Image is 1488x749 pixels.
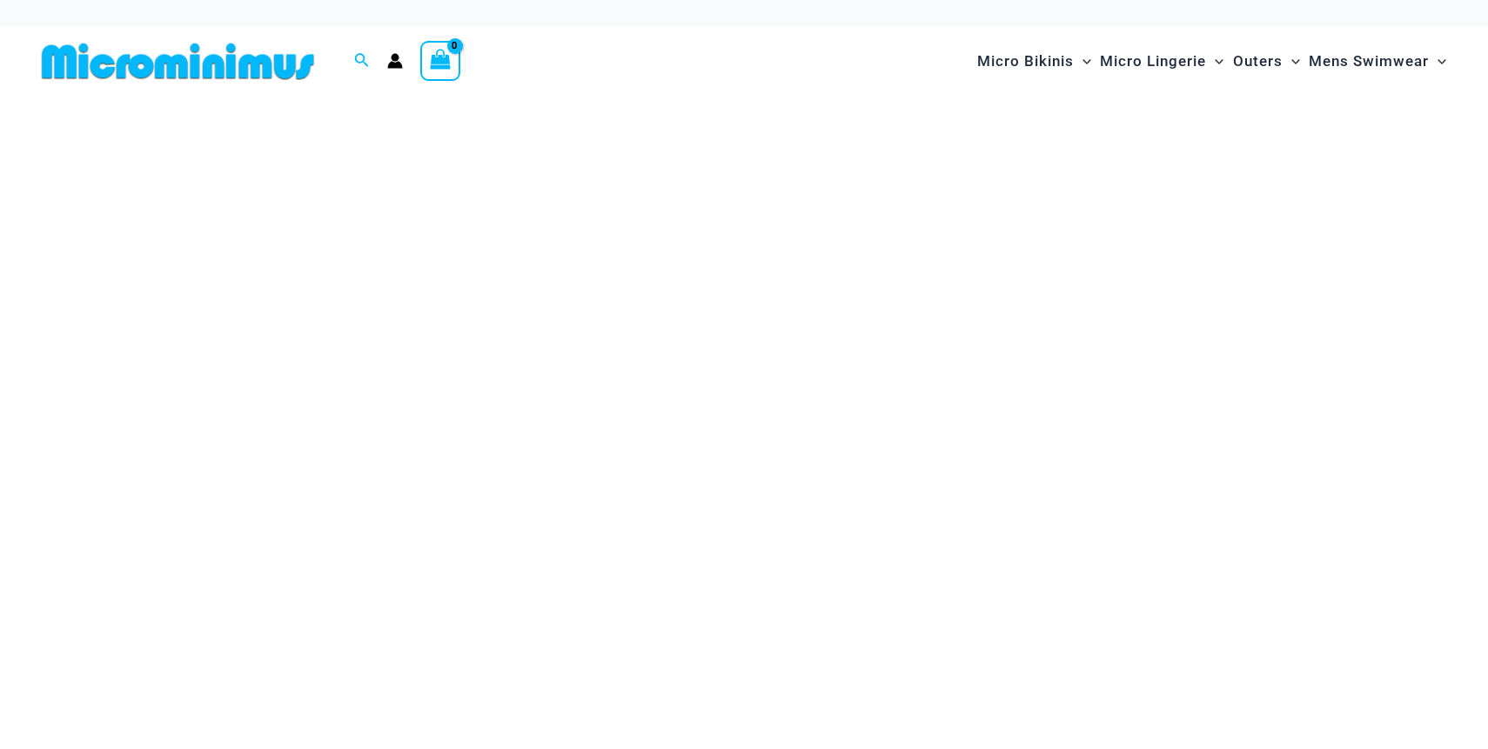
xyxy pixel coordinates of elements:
span: Menu Toggle [1206,39,1223,84]
a: Micro BikinisMenu ToggleMenu Toggle [973,35,1096,88]
a: Search icon link [354,50,370,72]
span: Menu Toggle [1429,39,1446,84]
span: Menu Toggle [1074,39,1091,84]
span: Mens Swimwear [1309,39,1429,84]
span: Menu Toggle [1283,39,1300,84]
span: Micro Bikinis [977,39,1074,84]
span: Micro Lingerie [1100,39,1206,84]
a: Mens SwimwearMenu ToggleMenu Toggle [1304,35,1451,88]
a: Micro LingerieMenu ToggleMenu Toggle [1096,35,1228,88]
nav: Site Navigation [970,32,1453,90]
a: View Shopping Cart, empty [420,41,460,81]
a: Account icon link [387,53,403,69]
a: OutersMenu ToggleMenu Toggle [1229,35,1304,88]
img: MM SHOP LOGO FLAT [35,42,321,81]
span: Outers [1233,39,1283,84]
